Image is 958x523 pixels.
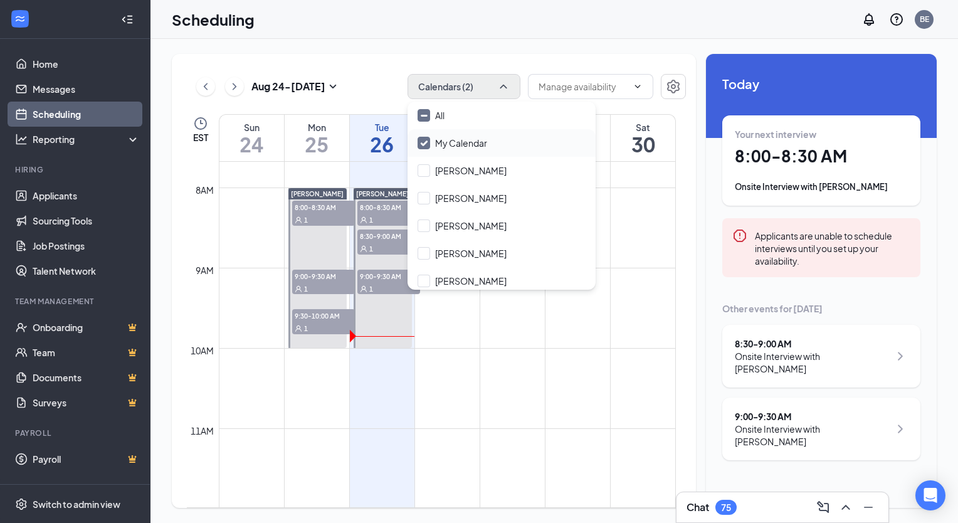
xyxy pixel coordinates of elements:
[15,164,137,175] div: Hiring
[721,502,731,513] div: 75
[295,285,302,293] svg: User
[735,410,890,423] div: 9:00 - 9:30 AM
[357,270,420,282] span: 9:00-9:30 AM
[304,216,308,225] span: 1
[732,228,747,243] svg: Error
[33,340,140,365] a: TeamCrown
[497,80,510,93] svg: ChevronUp
[813,497,833,517] button: ComposeMessage
[285,115,349,161] a: August 25, 2025
[838,500,853,515] svg: ChevronUp
[369,216,373,225] span: 1
[33,77,140,102] a: Messages
[219,134,284,155] h1: 24
[33,208,140,233] a: Sourcing Tools
[350,134,414,155] h1: 26
[199,79,212,94] svg: ChevronLeft
[861,500,876,515] svg: Minimize
[225,77,244,96] button: ChevronRight
[539,80,628,93] input: Manage availability
[196,77,215,96] button: ChevronLeft
[356,190,409,198] span: [PERSON_NAME]
[33,133,140,145] div: Reporting
[172,9,255,30] h1: Scheduling
[408,74,520,99] button: Calendars (2)ChevronUp
[33,390,140,415] a: SurveysCrown
[722,74,920,93] span: Today
[735,181,908,193] div: Onsite Interview with [PERSON_NAME]
[369,245,373,253] span: 1
[893,349,908,364] svg: ChevronRight
[735,423,890,448] div: Onsite Interview with [PERSON_NAME]
[292,201,355,213] span: 8:00-8:30 AM
[611,134,675,155] h1: 30
[661,74,686,99] button: Settings
[188,424,216,438] div: 11am
[350,115,414,161] a: August 26, 2025
[735,145,908,167] h1: 8:00 - 8:30 AM
[14,13,26,25] svg: WorkstreamLogo
[285,134,349,155] h1: 25
[292,309,355,322] span: 9:30-10:00 AM
[33,51,140,77] a: Home
[611,121,675,134] div: Sat
[889,12,904,27] svg: QuestionInfo
[611,115,675,161] a: August 30, 2025
[360,245,367,253] svg: User
[33,233,140,258] a: Job Postings
[291,190,344,198] span: [PERSON_NAME]
[193,183,216,197] div: 8am
[188,504,216,518] div: 12pm
[33,498,120,510] div: Switch to admin view
[228,79,241,94] svg: ChevronRight
[193,116,208,131] svg: Clock
[33,102,140,127] a: Scheduling
[325,79,340,94] svg: SmallChevronDown
[722,302,920,315] div: Other events for [DATE]
[219,115,284,161] a: August 24, 2025
[292,270,355,282] span: 9:00-9:30 AM
[735,337,890,350] div: 8:30 - 9:00 AM
[121,13,134,26] svg: Collapse
[295,216,302,224] svg: User
[188,344,216,357] div: 10am
[219,121,284,134] div: Sun
[33,446,140,472] a: PayrollCrown
[369,285,373,293] span: 1
[193,263,216,277] div: 9am
[15,133,28,145] svg: Analysis
[33,183,140,208] a: Applicants
[357,201,420,213] span: 8:00-8:30 AM
[735,350,890,375] div: Onsite Interview with [PERSON_NAME]
[735,128,908,140] div: Your next interview
[915,480,945,510] div: Open Intercom Messenger
[666,79,681,94] svg: Settings
[357,230,420,242] span: 8:30-9:00 AM
[15,498,28,510] svg: Settings
[251,80,325,93] h3: Aug 24 - [DATE]
[687,500,709,514] h3: Chat
[33,365,140,390] a: DocumentsCrown
[360,285,367,293] svg: User
[304,324,308,333] span: 1
[33,315,140,340] a: OnboardingCrown
[633,82,643,92] svg: ChevronDown
[350,121,414,134] div: Tue
[920,14,929,24] div: BE
[836,497,856,517] button: ChevronUp
[15,296,137,307] div: Team Management
[861,12,876,27] svg: Notifications
[304,285,308,293] span: 1
[295,325,302,332] svg: User
[755,228,910,267] div: Applicants are unable to schedule interviews until you set up your availability.
[15,428,137,438] div: Payroll
[285,121,349,134] div: Mon
[193,131,208,144] span: EST
[893,421,908,436] svg: ChevronRight
[360,216,367,224] svg: User
[816,500,831,515] svg: ComposeMessage
[33,258,140,283] a: Talent Network
[858,497,878,517] button: Minimize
